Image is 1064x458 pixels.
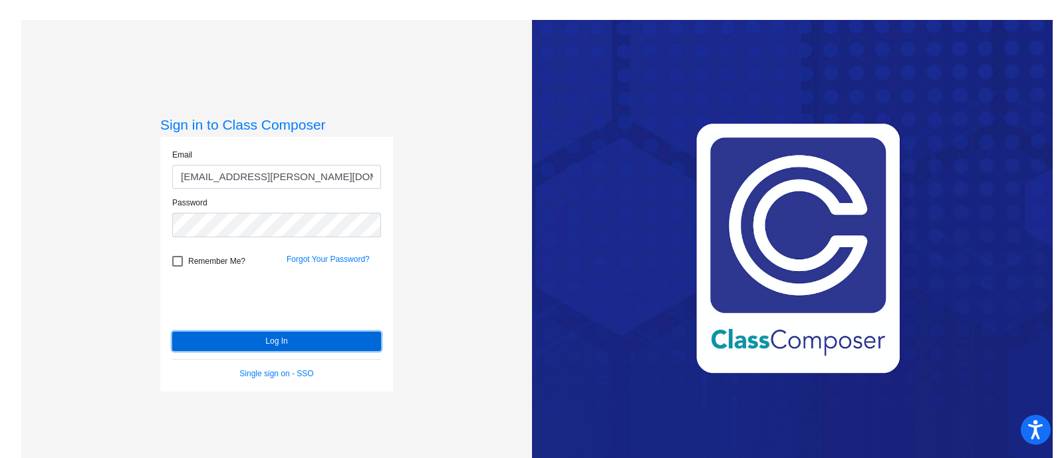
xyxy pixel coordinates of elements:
[172,273,374,325] iframe: reCAPTCHA
[239,369,313,378] a: Single sign on - SSO
[172,149,192,161] label: Email
[287,255,370,264] a: Forgot Your Password?
[160,116,393,133] h3: Sign in to Class Composer
[172,197,207,209] label: Password
[172,332,381,351] button: Log In
[188,253,245,269] span: Remember Me?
